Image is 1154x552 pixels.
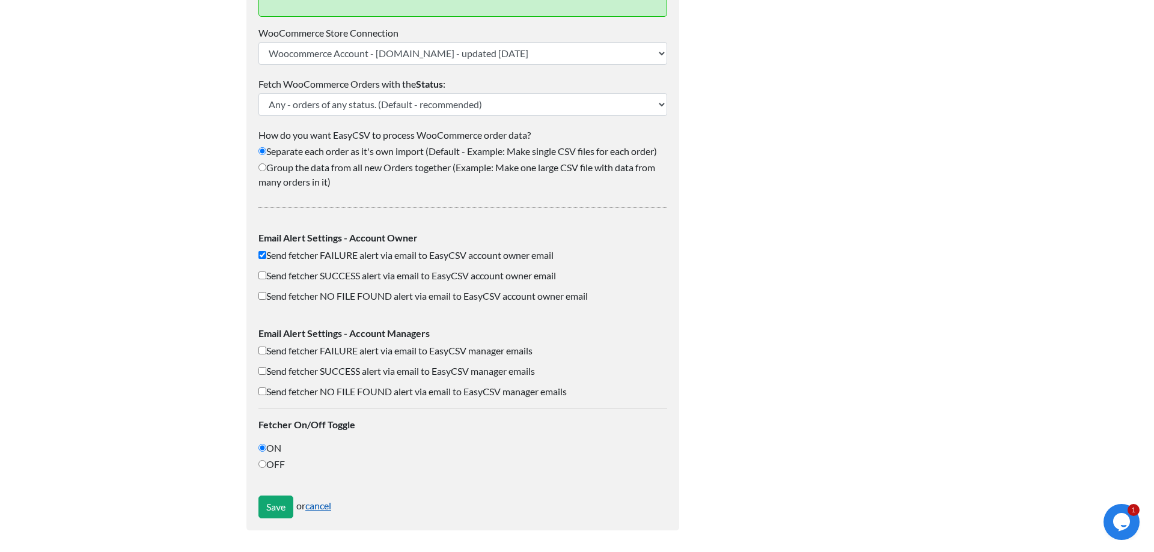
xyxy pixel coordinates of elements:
[416,78,443,89] b: Status
[258,384,667,399] label: Send fetcher NO FILE FOUND alert via email to EasyCSV manager emails
[258,344,667,358] label: Send fetcher FAILURE alert via email to EasyCSV manager emails
[258,444,266,452] input: ON
[258,26,667,40] label: WooCommerce Store Connection
[258,248,667,262] label: Send fetcher FAILURE alert via email to EasyCSV account owner email
[258,367,266,375] input: Send fetcher SUCCESS alert via email to EasyCSV manager emails
[258,347,266,354] input: Send fetcher FAILURE alert via email to EasyCSV manager emails
[258,289,667,303] label: Send fetcher NO FILE FOUND alert via email to EasyCSV account owner email
[258,147,266,155] input: Separate each order as it's own import (Default - Example: Make single CSV files for each order)
[258,417,667,432] label: Fetcher On/Off Toggle
[305,500,331,511] a: cancel
[258,251,266,259] input: Send fetcher FAILURE alert via email to EasyCSV account owner email
[258,364,667,378] label: Send fetcher SUCCESS alert via email to EasyCSV manager emails
[258,163,266,171] input: Group the data from all new Orders together (Example: Make one large CSV file with data from many...
[258,496,293,518] input: Save
[258,232,418,243] strong: Email Alert Settings - Account Owner
[258,268,667,283] label: Send fetcher SUCCESS alert via email to EasyCSV account owner email
[258,460,266,468] input: OFF
[258,77,667,91] label: Fetch WooCommerce Orders with the :
[258,144,667,159] label: Separate each order as it's own import (Default - Example: Make single CSV files for each order)
[258,496,667,518] div: or
[258,387,266,395] input: Send fetcher NO FILE FOUND alert via email to EasyCSV manager emails
[258,292,266,300] input: Send fetcher NO FILE FOUND alert via email to EasyCSV account owner email
[258,128,667,142] label: How do you want EasyCSV to process WooCommerce order data?
[1104,504,1142,540] iframe: chat widget
[258,271,266,279] input: Send fetcher SUCCESS alert via email to EasyCSV account owner email
[258,160,667,189] label: Group the data from all new Orders together (Example: Make one large CSV file with data from many...
[258,457,667,472] label: OFF
[258,441,667,455] label: ON
[258,327,430,339] strong: Email Alert Settings - Account Managers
